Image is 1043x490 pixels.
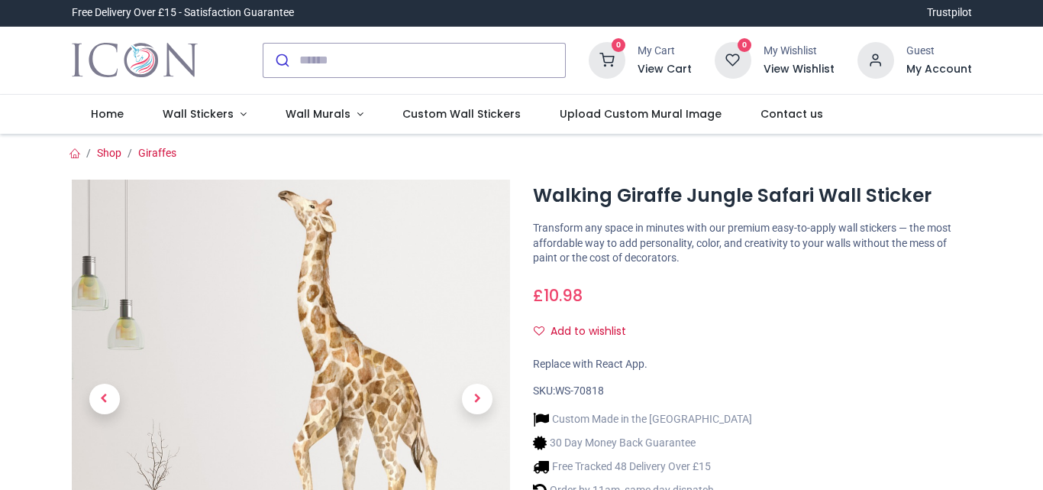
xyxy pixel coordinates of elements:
[144,95,266,135] a: Wall Stickers
[927,5,972,21] a: Trustpilot
[544,284,583,307] span: 10.98
[533,384,972,399] div: SKU:
[533,459,752,475] li: Free Tracked 48 Delivery Over £15
[589,53,625,65] a: 0
[638,62,692,77] a: View Cart
[533,284,583,307] span: £
[638,44,692,59] div: My Cart
[906,62,972,77] a: My Account
[612,38,626,53] sup: 0
[266,95,383,135] a: Wall Murals
[533,183,972,209] h1: Walking Giraffe Jungle Safari Wall Sticker
[533,221,972,266] p: Transform any space in minutes with our premium easy-to-apply wall stickers — the most affordable...
[715,53,751,65] a: 0
[560,106,722,122] span: Upload Custom Mural Image
[555,385,604,397] span: WS-70818
[286,106,350,122] span: Wall Murals
[91,106,124,122] span: Home
[760,106,823,122] span: Contact us
[533,357,972,372] div: Replace with React App.
[764,44,835,59] div: My Wishlist
[402,106,521,122] span: Custom Wall Stickers
[72,39,198,82] a: Logo of Icon Wall Stickers
[462,384,492,414] span: Next
[534,326,544,336] i: Add to wishlist
[738,38,752,53] sup: 0
[89,384,120,414] span: Previous
[138,147,176,159] a: Giraffes
[906,44,972,59] div: Guest
[163,106,234,122] span: Wall Stickers
[97,147,121,159] a: Shop
[533,319,639,345] button: Add to wishlistAdd to wishlist
[764,62,835,77] a: View Wishlist
[72,39,198,82] img: Icon Wall Stickers
[72,5,294,21] div: Free Delivery Over £15 - Satisfaction Guarantee
[533,411,752,427] li: Custom Made in the [GEOGRAPHIC_DATA]
[263,44,299,77] button: Submit
[533,435,752,451] li: 30 Day Money Back Guarantee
